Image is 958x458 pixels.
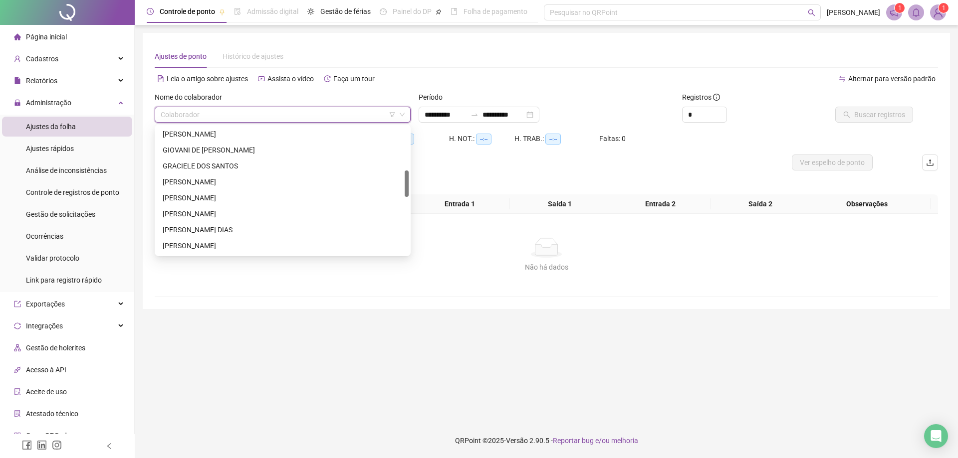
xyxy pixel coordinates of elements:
[258,75,265,82] span: youtube
[451,8,458,15] span: book
[324,75,331,82] span: history
[939,3,949,13] sup: Atualize o seu contato no menu Meus Dados
[393,7,432,15] span: Painel do DP
[26,33,67,41] span: Página inicial
[26,123,76,131] span: Ajustes da folha
[410,194,510,214] th: Entrada 1
[147,8,154,15] span: clock-circle
[106,443,113,450] span: left
[792,154,873,170] button: Ver espelho de ponto
[333,75,375,83] span: Faça um tour
[506,437,528,445] span: Versão
[219,9,225,15] span: pushpin
[26,210,95,218] span: Gestão de solicitações
[26,188,119,196] span: Controle de registros de ponto
[464,7,527,15] span: Folha de pagamento
[510,194,610,214] th: Saída 1
[26,366,66,374] span: Acesso à API
[553,437,638,445] span: Reportar bug e/ou melhoria
[599,135,626,143] span: Faltas: 0
[476,134,491,145] span: --:--
[26,254,79,262] span: Validar protocolo
[807,198,927,209] span: Observações
[26,55,58,63] span: Cadastros
[912,8,921,17] span: bell
[157,75,164,82] span: file-text
[26,99,71,107] span: Administração
[14,388,21,395] span: audit
[436,9,442,15] span: pushpin
[234,8,241,15] span: file-done
[26,232,63,240] span: Ocorrências
[26,276,102,284] span: Link para registro rápido
[384,133,449,145] div: HE 3:
[14,99,21,106] span: lock
[320,7,371,15] span: Gestão de férias
[848,75,936,83] span: Alternar para versão padrão
[26,166,107,174] span: Análise de inconsistências
[419,92,449,103] label: Período
[924,424,948,448] div: Open Intercom Messenger
[514,133,599,145] div: H. TRAB.:
[135,423,958,458] footer: QRPoint © 2025 - 2.90.5 -
[267,75,314,83] span: Assista o vídeo
[471,111,479,119] span: swap-right
[167,262,926,273] div: Não há dados
[682,92,720,103] span: Registros
[26,300,65,308] span: Exportações
[380,8,387,15] span: dashboard
[449,133,514,145] div: H. NOT.:
[22,440,32,450] span: facebook
[711,194,811,214] th: Saída 2
[545,134,561,145] span: --:--
[14,55,21,62] span: user-add
[14,344,21,351] span: apartment
[895,3,905,13] sup: 1
[247,7,298,15] span: Admissão digital
[389,112,395,118] span: filter
[307,8,314,15] span: sun
[471,111,479,119] span: to
[14,77,21,84] span: file
[160,7,215,15] span: Controle de ponto
[926,158,934,166] span: upload
[14,366,21,373] span: api
[26,77,57,85] span: Relatórios
[835,107,913,123] button: Buscar registros
[827,7,880,18] span: [PERSON_NAME]
[898,4,902,11] span: 1
[839,75,846,82] span: swap
[942,4,946,11] span: 1
[26,410,78,418] span: Atestado técnico
[808,9,815,16] span: search
[223,51,283,62] div: Histórico de ajustes
[890,8,899,17] span: notification
[14,410,21,417] span: solution
[155,51,207,62] div: Ajustes de ponto
[610,194,711,214] th: Entrada 2
[26,344,85,352] span: Gestão de holerites
[713,94,720,101] span: info-circle
[155,92,229,103] label: Nome do colaborador
[26,432,70,440] span: Gerar QRCode
[26,388,67,396] span: Aceite de uso
[14,322,21,329] span: sync
[52,440,62,450] span: instagram
[399,112,405,118] span: down
[37,440,47,450] span: linkedin
[14,301,21,307] span: export
[931,5,946,20] img: 39862
[14,432,21,439] span: qrcode
[167,75,248,83] span: Leia o artigo sobre ajustes
[803,194,931,214] th: Observações
[14,33,21,40] span: home
[26,145,74,153] span: Ajustes rápidos
[26,322,63,330] span: Integrações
